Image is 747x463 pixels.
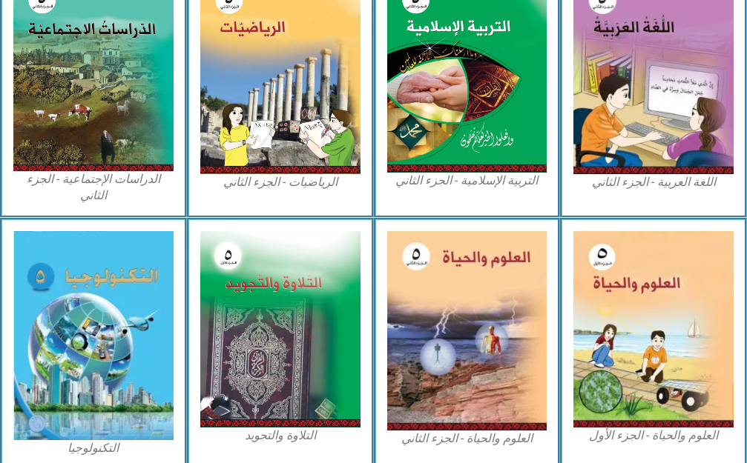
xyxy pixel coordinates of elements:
[200,174,361,190] figcaption: الرياضيات - الجزء الثاني
[200,427,361,444] figcaption: التلاوة والتجويد
[13,171,174,204] figcaption: الدراسات الإجتماعية - الجزء الثاني
[573,427,734,444] figcaption: العلوم والحياة - الجزء الأول
[387,173,547,189] figcaption: التربية الإسلامية - الجزء الثاني
[13,440,174,456] figcaption: التكنولوجيا
[573,174,734,190] figcaption: اللغة العربية - الجزء الثاني
[387,430,547,447] figcaption: العلوم والحياة - الجزء الثاني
